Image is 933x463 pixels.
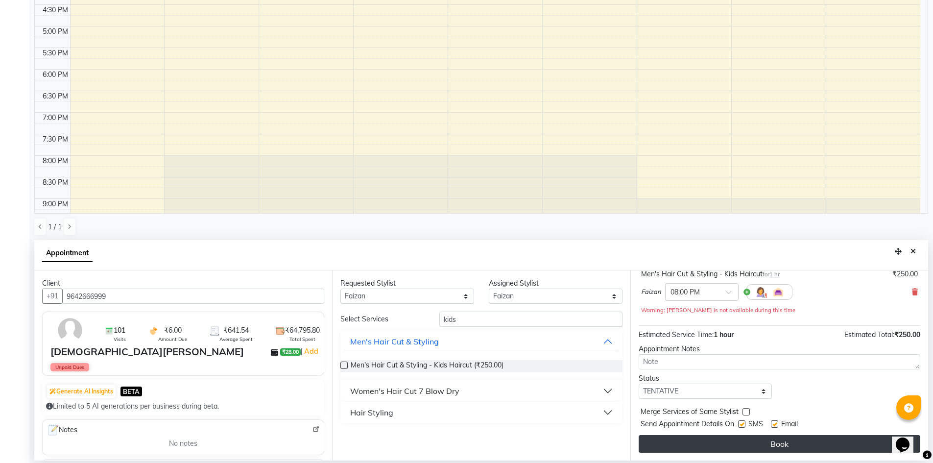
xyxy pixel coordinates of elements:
iframe: chat widget [892,424,923,453]
span: | [301,345,320,357]
div: 7:30 PM [41,134,70,145]
div: 8:30 PM [41,177,70,188]
span: 101 [114,325,125,336]
div: ₹250.00 [892,269,918,279]
button: +91 [42,289,63,304]
span: No notes [169,439,197,449]
div: Assigned Stylist [489,278,622,289]
button: Generate AI Insights [47,385,116,398]
span: BETA [120,387,142,396]
input: Search by Name/Mobile/Email/Code [62,289,324,304]
span: Send Appointment Details On [641,419,734,431]
span: Amount Due [158,336,187,343]
div: Men's Hair Cut & Styling [350,336,439,347]
div: 5:30 PM [41,48,70,58]
span: 1 hr [769,271,780,278]
div: Hair Styling [350,407,393,418]
div: 9:00 PM [41,199,70,209]
div: 8:00 PM [41,156,70,166]
span: Total Spent [289,336,315,343]
span: ₹64,795.80 [285,325,320,336]
div: Requested Stylist [340,278,474,289]
div: Women's Hair Cut 7 Blow Dry [350,385,459,397]
img: Hairdresser.png [755,286,766,298]
div: 7:00 PM [41,113,70,123]
div: Limited to 5 AI generations per business during beta. [46,401,320,412]
div: [DEMOGRAPHIC_DATA][PERSON_NAME] [50,344,244,359]
small: Warning: [PERSON_NAME] is not available during this time [641,307,795,314]
span: Average Spent [219,336,253,343]
span: ₹250.00 [894,330,920,339]
span: Unpaid Dues [50,363,89,371]
span: Faizan [641,287,661,297]
img: Interior.png [772,286,784,298]
div: 5:00 PM [41,26,70,37]
span: SMS [748,419,763,431]
span: Appointment [42,244,93,262]
button: Book [639,435,920,453]
span: ₹641.54 [223,325,249,336]
div: 6:30 PM [41,91,70,101]
div: Appointment Notes [639,344,920,354]
div: Status [639,373,772,384]
button: Women's Hair Cut 7 Blow Dry [344,382,618,400]
span: ₹6.00 [164,325,182,336]
small: for [763,271,780,278]
div: 4:30 PM [41,5,70,15]
div: Men's Hair Cut & Styling - Kids Haircut [641,269,780,279]
div: Client [42,278,324,289]
span: 1 hour [714,330,734,339]
span: Estimated Total: [844,330,894,339]
span: Men's Hair Cut & Styling - Kids Haircut (₹250.00) [351,360,503,372]
button: Men's Hair Cut & Styling [344,333,618,350]
span: Email [781,419,798,431]
span: Visits [114,336,126,343]
span: Estimated Service Time: [639,330,714,339]
span: 1 / 1 [48,222,62,232]
button: Hair Styling [344,404,618,421]
span: Notes [47,424,77,437]
input: Search by service name [439,312,622,327]
div: 6:00 PM [41,70,70,80]
img: avatar [56,316,84,344]
div: Select Services [333,314,432,324]
a: Add [303,345,320,357]
span: Merge Services of Same Stylist [641,407,739,419]
button: Close [906,244,920,259]
span: ₹28.00 [280,348,301,356]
